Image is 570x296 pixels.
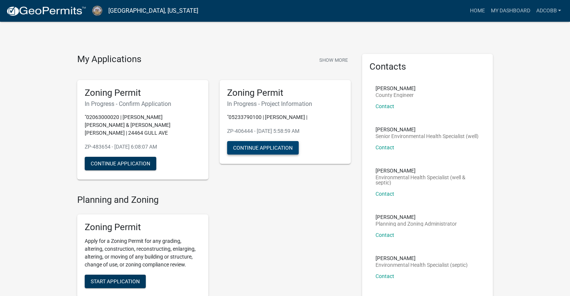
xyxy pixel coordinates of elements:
[227,141,299,155] button: Continue Application
[85,157,156,170] button: Continue Application
[376,92,416,98] p: County Engineer
[227,113,343,121] p: "05233790100 | [PERSON_NAME] |
[85,275,146,288] button: Start Application
[376,273,394,279] a: Contact
[316,54,351,66] button: Show More
[376,262,468,268] p: Environmental Health Specialist (septic)
[376,168,480,173] p: [PERSON_NAME]
[85,88,201,98] h5: Zoning Permit
[376,86,416,91] p: [PERSON_NAME]
[108,4,198,17] a: [GEOGRAPHIC_DATA], [US_STATE]
[488,4,533,18] a: My Dashboard
[92,6,102,16] img: Cerro Gordo County, Iowa
[227,100,343,107] h6: In Progress - Project Information
[467,4,488,18] a: Home
[85,222,201,233] h5: Zoning Permit
[85,100,201,107] h6: In Progress - Confirm Application
[91,278,140,284] span: Start Application
[376,256,468,261] p: [PERSON_NAME]
[77,195,351,205] h4: Planning and Zoning
[376,221,457,226] p: Planning and Zoning Administrator
[77,54,141,65] h4: My Applications
[85,113,201,137] p: "02063000020 | [PERSON_NAME] [PERSON_NAME] & [PERSON_NAME] [PERSON_NAME] | 24464 GULL AVE
[370,61,486,72] h5: Contacts
[376,127,479,132] p: [PERSON_NAME]
[376,144,394,150] a: Contact
[376,134,479,139] p: Senior Environmental Health Specialist (well)
[376,103,394,109] a: Contact
[533,4,564,18] a: Adcobb
[376,175,480,185] p: Environmental Health Specialist (well & septic)
[227,88,343,98] h5: Zoning Permit
[376,191,394,197] a: Contact
[85,237,201,269] p: Apply for a Zoning Permit for any grading, altering, construction, reconstructing, enlarging, alt...
[85,143,201,151] p: ZP-483654 - [DATE] 6:08:07 AM
[376,214,457,220] p: [PERSON_NAME]
[376,232,394,238] a: Contact
[227,127,343,135] p: ZP-406444 - [DATE] 5:58:59 AM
